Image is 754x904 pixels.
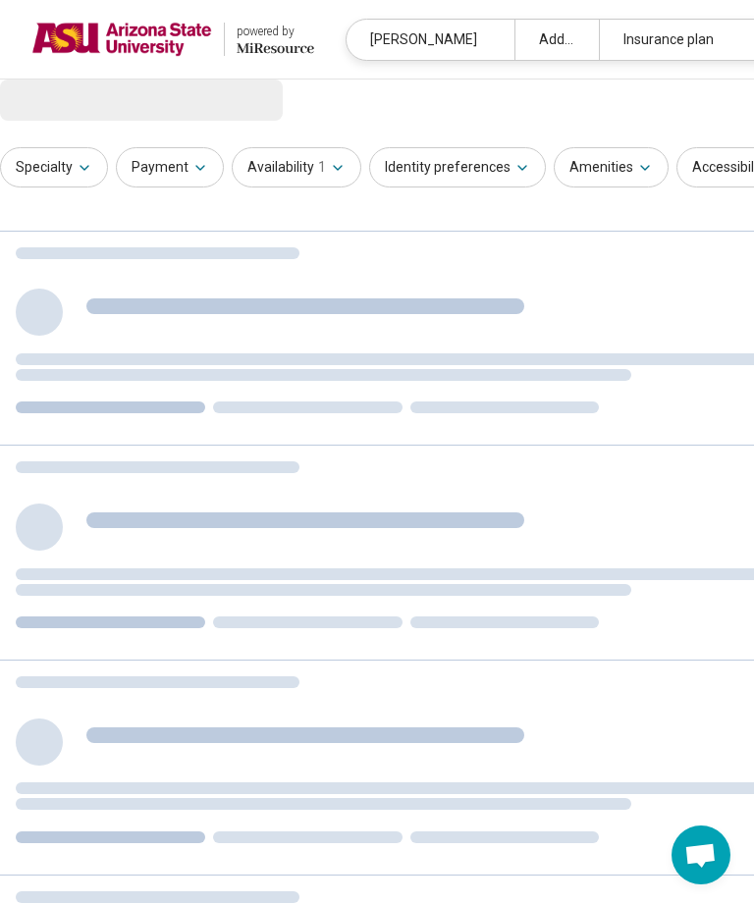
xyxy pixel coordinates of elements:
button: Availability1 [232,147,361,187]
button: Payment [116,147,224,187]
img: Arizona State University [31,16,212,63]
button: Identity preferences [369,147,546,187]
div: Add location [514,20,599,60]
div: [PERSON_NAME] [347,20,514,60]
div: Open chat [672,825,730,884]
div: powered by [237,23,314,40]
button: Amenities [554,147,669,187]
a: Arizona State Universitypowered by [31,16,314,63]
span: 1 [318,157,326,178]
